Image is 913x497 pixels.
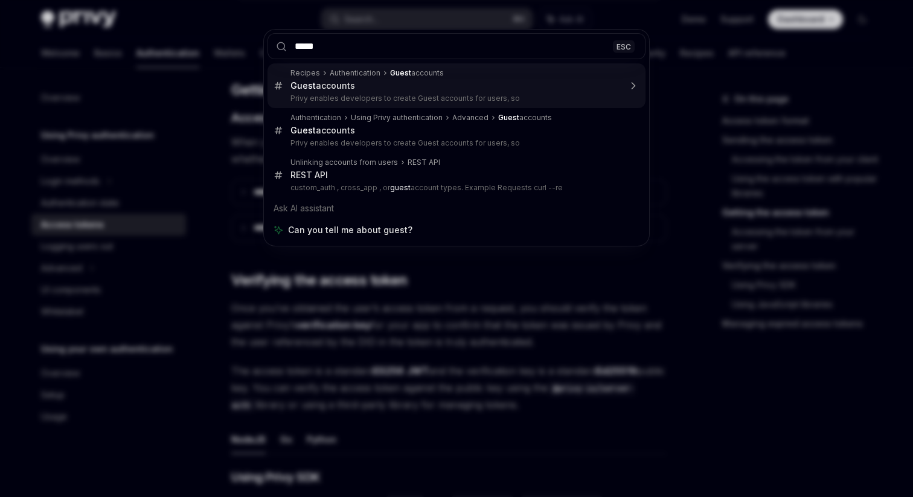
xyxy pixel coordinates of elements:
div: Authentication [330,68,380,78]
div: accounts [290,80,355,91]
b: Guest [498,113,519,122]
span: Can you tell me about guest? [288,224,412,236]
div: accounts [498,113,552,123]
p: Privy enables developers to create Guest accounts for users, so [290,138,620,148]
div: Ask AI assistant [267,197,646,219]
div: Advanced [452,113,489,123]
b: Guest [390,68,411,77]
b: guest [390,183,411,192]
div: ESC [613,40,635,53]
p: Privy enables developers to create Guest accounts for users, so [290,94,620,103]
div: Recipes [290,68,320,78]
div: Using Privy authentication [351,113,443,123]
b: Guest [290,80,316,91]
div: REST API [408,158,440,167]
div: accounts [290,125,355,136]
div: Authentication [290,113,341,123]
div: REST API [290,170,328,181]
div: Unlinking accounts from users [290,158,398,167]
b: Guest [290,125,316,135]
p: custom_auth , cross_app , or account types. Example Requests curl --re [290,183,620,193]
div: accounts [390,68,444,78]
